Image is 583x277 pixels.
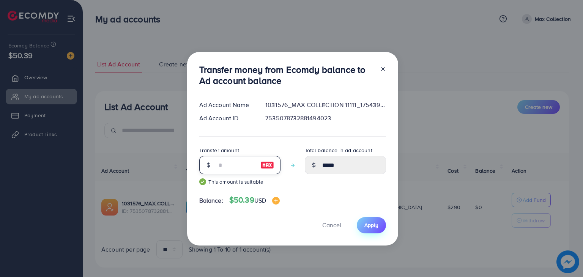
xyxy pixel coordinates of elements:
span: USD [254,196,266,205]
div: Ad Account ID [193,114,260,123]
img: image [260,161,274,170]
label: Total balance in ad account [305,146,372,154]
img: image [272,197,280,205]
button: Apply [357,217,386,233]
h3: Transfer money from Ecomdy balance to Ad account balance [199,64,374,86]
img: guide [199,178,206,185]
button: Cancel [313,217,351,233]
span: Balance: [199,196,223,205]
span: Cancel [322,221,341,229]
span: Apply [364,221,378,229]
label: Transfer amount [199,146,239,154]
h4: $50.39 [229,195,280,205]
div: 7535078732881494023 [259,114,392,123]
div: Ad Account Name [193,101,260,109]
small: This amount is suitable [199,178,280,186]
div: 1031576_MAX COLLECTION 11111_1754397364319 [259,101,392,109]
